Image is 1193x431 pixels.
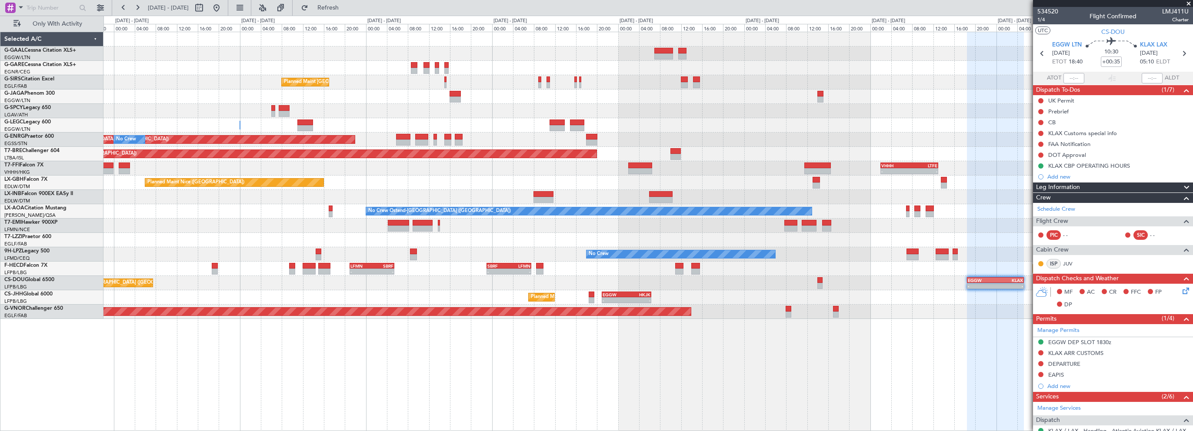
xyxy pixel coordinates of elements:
div: Flight Confirmed [1090,12,1136,21]
a: CS-DOUGlobal 6500 [4,277,54,282]
span: G-SIRS [4,76,21,82]
span: FP [1155,288,1162,297]
div: 04:00 [891,24,912,32]
div: 04:00 [765,24,786,32]
div: 16:00 [828,24,849,32]
div: 20:00 [471,24,492,32]
div: EGGW [603,292,626,297]
div: Add new [1047,382,1189,390]
span: 10:30 [1104,48,1118,56]
span: Dispatch Checks and Weather [1036,274,1119,284]
span: DP [1064,301,1072,309]
div: 00:00 [366,24,387,32]
a: EGGW/LTN [4,97,30,104]
div: EGGW DEP SLOT 1830z [1048,338,1111,346]
span: Services [1036,392,1059,402]
span: G-GAAL [4,48,24,53]
div: - [603,298,626,303]
div: SBRF [372,263,393,269]
a: EGGW/LTN [4,126,30,133]
span: CS-DOU [1101,27,1125,36]
a: VHHH/HKG [4,169,30,176]
a: G-GARECessna Citation XLS+ [4,62,76,67]
div: 12:00 [933,24,954,32]
a: LFMD/CEQ [4,255,30,262]
div: 20:00 [849,24,870,32]
div: 16:00 [450,24,471,32]
span: T7-LZZI [4,234,22,239]
div: 04:00 [1017,24,1038,32]
span: F-HECD [4,263,23,268]
div: 12:00 [177,24,198,32]
a: T7-LZZIPraetor 600 [4,234,51,239]
div: LTFE [910,163,938,168]
a: G-JAGAPhenom 300 [4,91,55,96]
div: 12:00 [807,24,828,32]
div: VHHH [881,163,910,168]
div: 20:00 [975,24,996,32]
span: Only With Activity [23,21,92,27]
div: SIC [1133,230,1148,240]
span: EGGW LTN [1052,41,1082,50]
div: 00:00 [240,24,261,32]
div: 08:00 [786,24,807,32]
span: LX-INB [4,191,21,196]
div: ISP [1046,259,1061,269]
div: 20:00 [723,24,744,32]
span: FFC [1131,288,1141,297]
a: LFPB/LBG [4,269,27,276]
div: [DATE] - [DATE] [241,17,275,25]
a: EGSS/STN [4,140,27,147]
a: EGLF/FAB [4,241,27,247]
span: Dispatch To-Dos [1036,85,1080,95]
div: - [509,269,530,274]
div: - [910,169,938,174]
div: FAA Notification [1048,140,1090,148]
a: JUV [1063,260,1083,268]
div: KLAX [995,278,1023,283]
button: Only With Activity [10,17,94,31]
div: 00:00 [618,24,639,32]
input: --:-- [1063,73,1084,83]
span: T7-FFI [4,162,20,168]
a: LFPB/LBG [4,298,27,305]
div: 08:00 [912,24,933,32]
div: KLAX Customs special info [1048,129,1117,137]
div: CB [1048,119,1056,126]
div: - [372,269,393,274]
div: LFMN [350,263,372,269]
span: CS-JHH [4,292,23,297]
div: - [881,169,910,174]
div: [DATE] - [DATE] [493,17,527,25]
div: [DATE] - [DATE] [367,17,401,25]
span: Dispatch [1036,415,1060,425]
div: 20:00 [219,24,240,32]
div: - [995,283,1023,288]
span: CR [1109,288,1116,297]
span: KLAX LAX [1140,41,1167,50]
div: 16:00 [324,24,345,32]
div: [DATE] - [DATE] [872,17,905,25]
a: T7-FFIFalcon 7X [4,162,43,168]
span: G-ENRG [4,134,25,139]
a: G-SPCYLegacy 650 [4,105,51,110]
div: - - [1063,231,1083,239]
div: 00:00 [114,24,135,32]
button: UTC [1035,27,1050,34]
div: No Crew [116,133,136,146]
span: MF [1064,288,1073,297]
span: T7-BRE [4,148,22,153]
div: 04:00 [135,24,156,32]
div: [DATE] - [DATE] [998,17,1031,25]
div: 20:00 [597,24,618,32]
a: [PERSON_NAME]/QSA [4,212,56,219]
div: 16:00 [576,24,597,32]
span: T7-EMI [4,220,21,225]
span: G-SPCY [4,105,23,110]
a: CS-JHHGlobal 6000 [4,292,53,297]
span: G-GARE [4,62,24,67]
span: Permits [1036,314,1056,324]
a: T7-EMIHawker 900XP [4,220,57,225]
a: Manage Permits [1037,326,1080,335]
div: HKJK [626,292,650,297]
